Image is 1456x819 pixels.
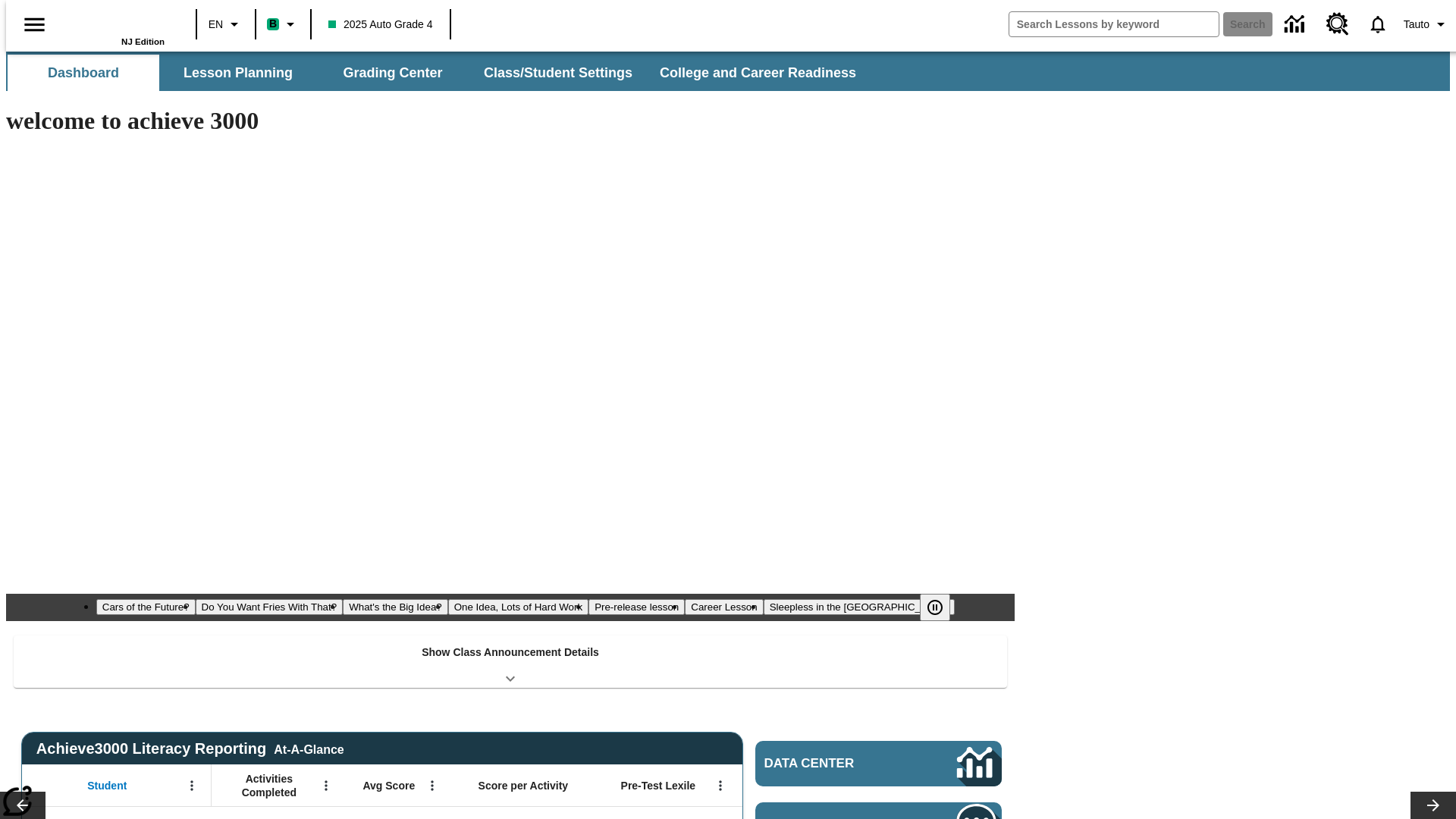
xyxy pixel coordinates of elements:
[317,55,469,91] button: Grading Center
[66,7,165,37] a: Home
[755,741,1002,786] a: Data Center
[1410,792,1456,819] button: Lesson carousel, Next
[421,774,444,797] button: Open Menu
[274,740,344,757] div: At-A-Glance
[472,55,645,91] button: Class/Student Settings
[343,599,448,615] button: Slide 3 What's the Big Idea?
[920,594,950,621] button: Pause
[209,17,223,33] span: EN
[1404,17,1429,33] span: Tauto
[685,599,763,615] button: Slide 6 Career Lesson
[709,774,732,797] button: Open Menu
[648,55,868,91] button: College and Career Readiness
[1276,4,1317,45] a: Data Center
[1358,5,1398,44] a: Notifications
[87,779,127,792] span: Student
[196,599,344,615] button: Slide 2 Do You Want Fries With That?
[36,740,344,758] span: Achieve3000 Literacy Reporting
[1317,4,1358,45] a: Resource Center, Will open in new tab
[12,2,57,47] button: Open side menu
[422,645,599,661] p: Show Class Announcement Details
[269,14,277,33] span: B
[621,779,696,792] span: Pre-Test Lexile
[448,599,588,615] button: Slide 4 One Idea, Lots of Hard Work
[362,779,415,792] span: Avg Score
[328,17,433,33] span: 2025 Auto Grade 4
[315,774,337,797] button: Open Menu
[66,5,165,46] div: Home
[6,107,1015,135] h1: welcome to achieve 3000
[588,599,685,615] button: Slide 5 Pre-release lesson
[1398,11,1456,38] button: Profile/Settings
[162,55,314,91] button: Lesson Planning
[202,11,250,38] button: Language: EN, Select a language
[219,772,319,799] span: Activities Completed
[261,11,306,38] button: Boost Class color is mint green. Change class color
[764,756,906,771] span: Data Center
[479,779,569,792] span: Score per Activity
[8,55,159,91] button: Dashboard
[1009,12,1219,36] input: search field
[180,774,203,797] button: Open Menu
[6,55,870,91] div: SubNavbar
[14,635,1007,688] div: Show Class Announcement Details
[96,599,196,615] button: Slide 1 Cars of the Future?
[121,37,165,46] span: NJ Edition
[920,594,965,621] div: Pause
[764,599,955,615] button: Slide 7 Sleepless in the Animal Kingdom
[6,52,1450,91] div: SubNavbar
